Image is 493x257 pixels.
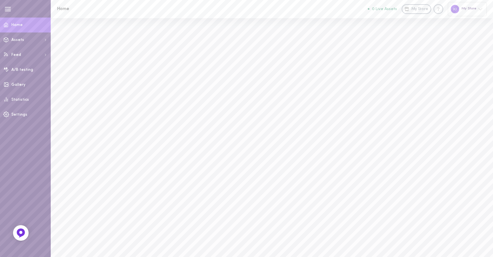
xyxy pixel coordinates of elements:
[368,7,402,11] a: 0 Live Assets
[57,6,164,11] h1: Home
[11,38,24,42] span: Assets
[11,113,27,117] span: Settings
[433,4,443,14] div: Knowledge center
[11,68,33,72] span: A/B testing
[11,83,25,87] span: Gallery
[368,7,397,11] button: 0 Live Assets
[411,6,428,12] span: My Store
[448,2,487,16] div: My Store
[11,98,29,102] span: Statistics
[11,23,23,27] span: Home
[11,53,21,57] span: Feed
[16,228,26,238] img: Feedback Button
[402,4,431,14] a: My Store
